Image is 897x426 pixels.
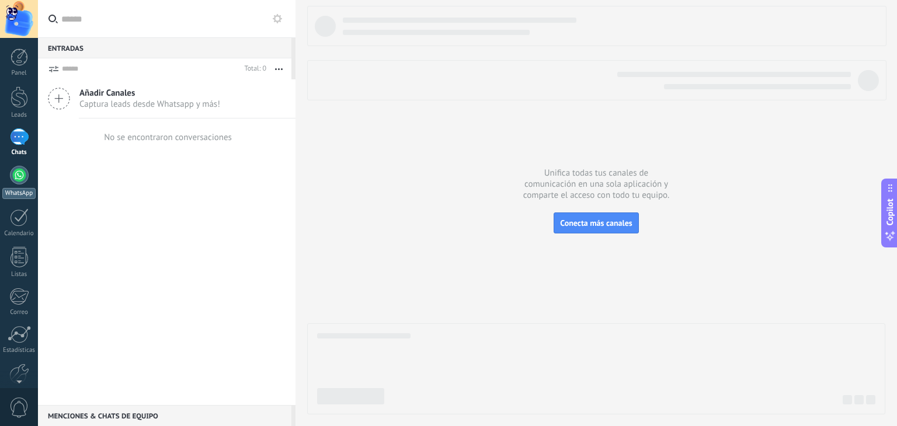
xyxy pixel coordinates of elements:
div: Total: 0 [240,63,266,75]
div: Calendario [2,230,36,238]
div: Menciones & Chats de equipo [38,405,291,426]
div: Listas [2,271,36,278]
span: Copilot [884,199,896,226]
span: Añadir Canales [79,88,220,99]
div: Chats [2,149,36,156]
div: Correo [2,309,36,316]
div: Entradas [38,37,291,58]
div: Panel [2,69,36,77]
span: Conecta más canales [560,218,632,228]
div: No se encontraron conversaciones [104,132,232,143]
span: Captura leads desde Whatsapp y más! [79,99,220,110]
div: Estadísticas [2,347,36,354]
button: Más [266,58,291,79]
div: Leads [2,111,36,119]
div: WhatsApp [2,188,36,199]
button: Conecta más canales [554,212,638,233]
